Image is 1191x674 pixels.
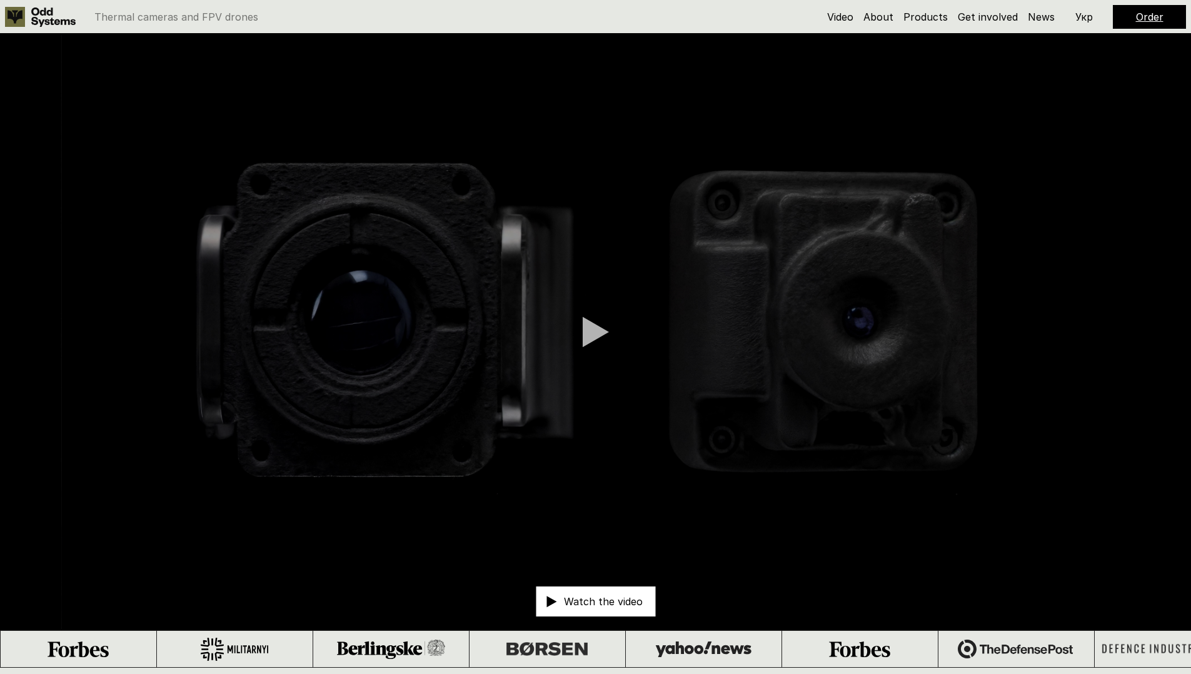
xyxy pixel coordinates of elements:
[1136,11,1163,23] a: Order
[958,11,1018,23] a: Get involved
[903,11,948,23] a: Products
[827,11,853,23] a: Video
[1075,12,1093,22] p: Укр
[1028,11,1055,23] a: News
[94,12,258,22] p: Thermal cameras and FPV drones
[564,596,643,606] p: Watch the video
[863,11,893,23] a: About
